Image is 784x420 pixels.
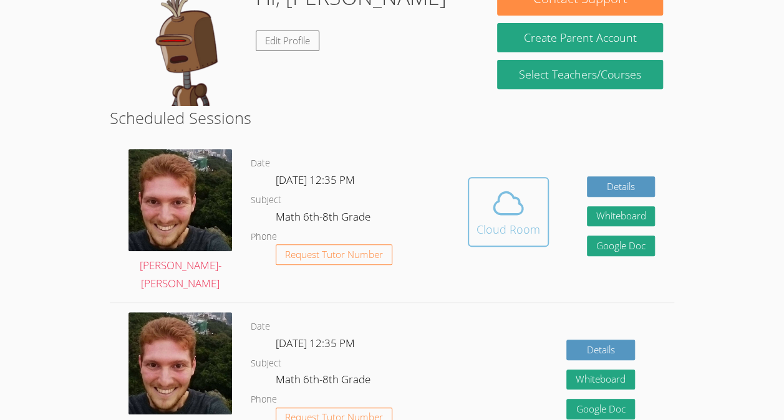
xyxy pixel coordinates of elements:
a: Edit Profile [256,31,319,51]
a: Google Doc [566,399,635,419]
span: Request Tutor Number [285,250,383,259]
a: Details [587,176,656,197]
dt: Subject [251,193,281,208]
button: Create Parent Account [497,23,662,52]
dt: Subject [251,356,281,371]
dt: Date [251,319,270,335]
div: Cloud Room [477,221,540,238]
a: Select Teachers/Courses [497,60,662,89]
dt: Phone [251,229,277,245]
button: Request Tutor Number [276,244,392,265]
a: Details [566,340,635,360]
button: Cloud Room [468,177,549,247]
h2: Scheduled Sessions [110,106,674,130]
a: [PERSON_NAME]-[PERSON_NAME] [128,149,232,293]
button: Whiteboard [566,370,635,390]
span: [DATE] 12:35 PM [276,336,355,350]
span: [DATE] 12:35 PM [276,173,355,187]
a: Google Doc [587,236,656,256]
dd: Math 6th-8th Grade [276,371,373,392]
img: avatar.png [128,149,232,251]
dd: Math 6th-8th Grade [276,208,373,229]
dt: Date [251,156,270,171]
dt: Phone [251,392,277,408]
img: avatar.png [128,312,232,414]
button: Whiteboard [587,206,656,227]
